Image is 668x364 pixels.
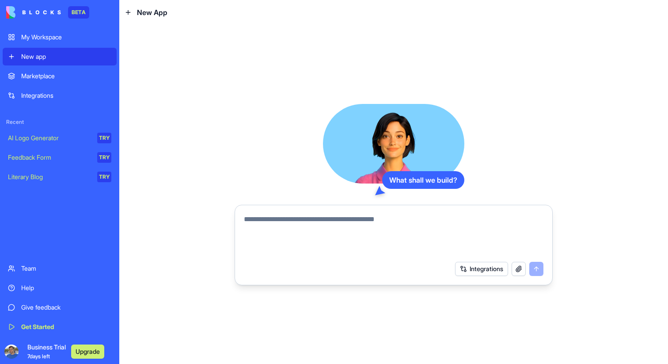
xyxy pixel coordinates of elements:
div: Help [21,284,111,292]
a: Get Started [3,318,117,336]
a: Feedback FormTRY [3,149,117,166]
div: What shall we build? [382,171,464,189]
div: New app [21,52,111,61]
a: New app [3,48,117,65]
a: Team [3,260,117,277]
img: logo [6,6,61,19]
img: ACg8ocLy6GPeWHzICZ4tA0xdjp5wm1Ju1rTJSi03xTictYVrYhIvX3c=s96-c [4,345,19,359]
div: Team [21,264,111,273]
a: Marketplace [3,67,117,85]
a: BETA [6,6,89,19]
div: Give feedback [21,303,111,312]
button: Upgrade [71,345,104,359]
div: Get Started [21,322,111,331]
div: Marketplace [21,72,111,80]
span: New App [137,7,167,18]
a: Help [3,279,117,297]
div: TRY [97,172,111,182]
span: Business Trial [27,343,66,360]
span: 7 days left [27,353,50,360]
div: My Workspace [21,33,111,42]
div: Integrations [21,91,111,100]
div: TRY [97,152,111,163]
a: AI Logo GeneratorTRY [3,129,117,147]
div: BETA [68,6,89,19]
div: AI Logo Generator [8,134,91,142]
span: Recent [3,119,117,126]
div: Feedback Form [8,153,91,162]
div: Literary Blog [8,172,91,181]
a: Give feedback [3,299,117,316]
a: Integrations [3,87,117,104]
button: Integrations [455,262,508,276]
a: Literary BlogTRY [3,168,117,186]
a: My Workspace [3,28,117,46]
div: TRY [97,133,111,143]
